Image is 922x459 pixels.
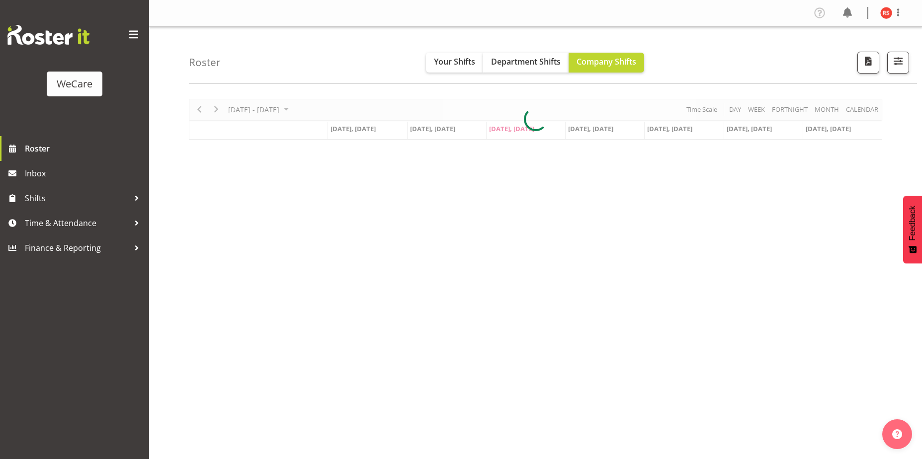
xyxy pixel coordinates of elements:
[25,166,144,181] span: Inbox
[7,25,89,45] img: Rosterit website logo
[892,429,902,439] img: help-xxl-2.png
[491,56,561,67] span: Department Shifts
[57,76,92,91] div: WeCare
[569,53,644,73] button: Company Shifts
[426,53,483,73] button: Your Shifts
[25,216,129,230] span: Time & Attendance
[887,52,909,74] button: Filter Shifts
[483,53,569,73] button: Department Shifts
[189,57,221,68] h4: Roster
[903,196,922,263] button: Feedback - Show survey
[880,7,892,19] img: rhianne-sharples11255.jpg
[577,56,636,67] span: Company Shifts
[857,52,879,74] button: Download a PDF of the roster according to the set date range.
[25,191,129,206] span: Shifts
[434,56,475,67] span: Your Shifts
[25,141,144,156] span: Roster
[908,206,917,240] span: Feedback
[25,240,129,255] span: Finance & Reporting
